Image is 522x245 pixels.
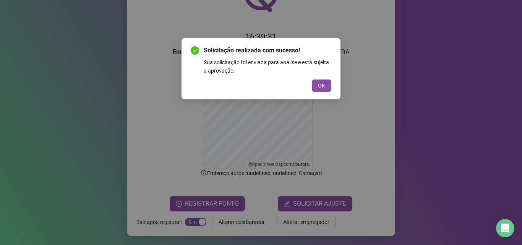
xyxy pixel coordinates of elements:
[204,46,331,55] span: Solicitação realizada com sucesso!
[496,219,514,237] div: Open Intercom Messenger
[312,80,331,92] button: OK
[318,81,325,90] span: OK
[204,58,331,75] div: Sua solicitação foi enviada para análise e está sujeita a aprovação.
[191,46,199,55] span: check-circle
